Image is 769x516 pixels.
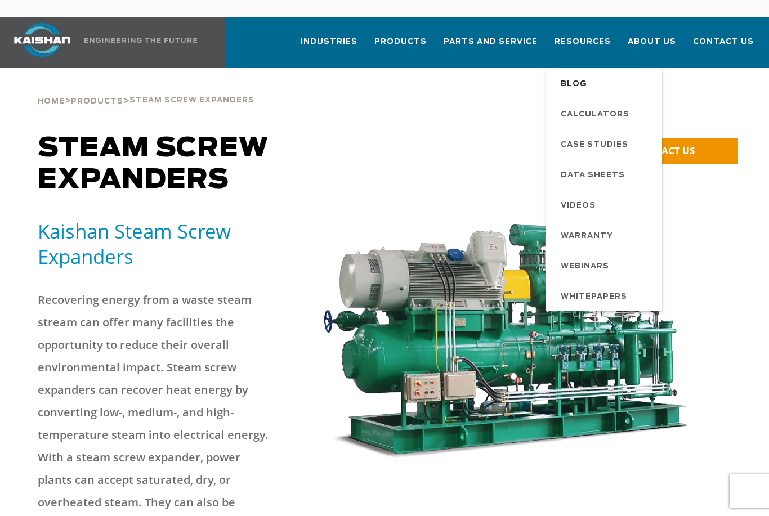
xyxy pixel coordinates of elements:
img: machine [320,218,691,462]
span: CONTACT US [634,144,695,157]
span: Products [71,98,123,105]
span: About Us [628,35,676,48]
span: Webinars [561,257,609,276]
span: Contact Us [693,35,754,48]
a: Contact Us [693,27,754,65]
a: Products [71,96,123,106]
span: Whitepapers [561,288,627,307]
span: Home [37,98,65,105]
div: > > [37,68,254,110]
a: Warranty [549,220,662,250]
span: Case Studies [561,136,628,155]
a: Parts and Service [444,27,538,65]
span: Industries [301,35,357,48]
img: Engineering the future [84,38,197,43]
a: Home [37,96,65,106]
a: Videos [549,190,662,220]
a: Case Studies [549,129,662,159]
h5: Kaishan Steam Screw Expanders [38,218,307,269]
a: About Us [628,27,676,65]
span: Steam Screw Expanders [38,135,269,194]
a: Webinars [549,250,662,281]
a: Blog [549,68,662,98]
span: Steam Screw Expanders [129,97,254,104]
a: CONTACT US [598,138,738,164]
span: Resources [555,35,611,48]
span: Parts and Service [444,35,538,48]
a: Industries [301,27,357,65]
span: Products [374,35,427,48]
span: Calculators [561,105,629,124]
a: Calculators [549,98,662,129]
span: Blog [561,75,587,94]
span: Data Sheets [561,166,625,185]
a: Data Sheets [549,159,662,190]
a: Products [374,27,427,65]
a: Whitepapers [549,281,662,311]
span: Videos [561,196,596,216]
a: Resources [555,27,611,65]
span: Warranty [561,227,613,246]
